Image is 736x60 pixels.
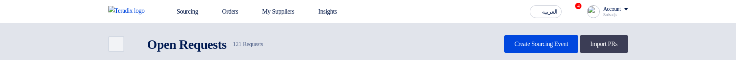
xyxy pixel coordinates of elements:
[587,5,600,18] img: profile_test.png
[245,3,301,20] a: My Suppliers
[603,6,621,13] div: Account
[575,3,581,9] span: 4
[530,5,562,18] button: العربية
[108,6,150,16] img: Teradix logo
[233,40,263,49] span: Requests
[580,35,628,53] a: Import PRs
[504,35,579,53] a: Create Sourcing Event
[233,41,241,47] span: 121
[147,36,227,52] h2: Open Requests
[301,3,343,20] a: Insights
[159,3,205,20] a: Sourcing
[204,3,245,20] a: Orders
[542,9,558,15] span: العربية
[603,12,628,17] div: Sadsadjs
